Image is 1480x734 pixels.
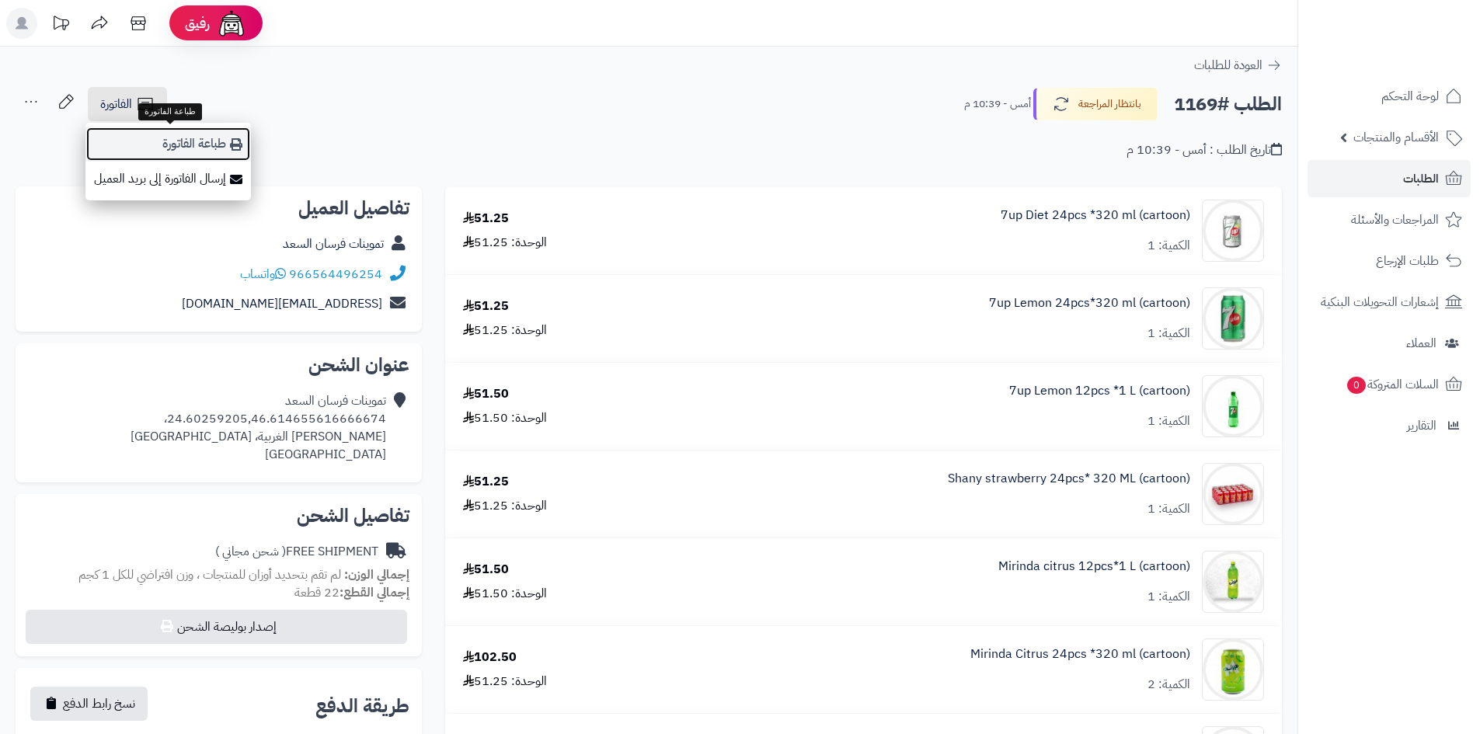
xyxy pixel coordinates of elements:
[1001,207,1190,224] a: 7up Diet 24pcs *320 ml (cartoon)
[463,649,517,666] div: 102.50
[30,687,148,721] button: نسخ رابط الدفع
[463,385,509,403] div: 51.50
[1351,209,1439,231] span: المراجعات والأسئلة
[463,210,509,228] div: 51.25
[1147,500,1190,518] div: الكمية: 1
[26,610,407,644] button: إصدار بوليصة الشحن
[1147,676,1190,694] div: الكمية: 2
[1353,127,1439,148] span: الأقسام والمنتجات
[85,162,251,197] a: إرسال الفاتورة إلى بريد العميل
[340,583,409,602] strong: إجمالي القطع:
[240,265,286,284] a: واتساب
[1033,88,1158,120] button: بانتظار المراجعة
[215,543,378,561] div: FREE SHIPMENT
[1203,375,1263,437] img: 1747540828-789ab214-413e-4ccd-b32f-1699f0bc-90x90.jpg
[1174,89,1282,120] h2: الطلب #1169
[1308,366,1471,403] a: السلات المتروكة0
[463,497,547,515] div: الوحدة: 51.25
[63,694,135,713] span: نسخ رابط الدفع
[185,14,210,33] span: رفيق
[1308,325,1471,362] a: العملاء
[1147,237,1190,255] div: الكمية: 1
[998,558,1190,576] a: Mirinda citrus 12pcs*1 L (cartoon)
[1009,382,1190,400] a: 7up Lemon 12pcs *1 L (cartoon)
[1321,291,1439,313] span: إشعارات التحويلات البنكية
[1203,200,1263,262] img: 1747540408-7a431d2a-4456-4a4d-8b76-9a07e3ea-90x90.jpg
[463,409,547,427] div: الوحدة: 51.50
[1147,588,1190,606] div: الكمية: 1
[182,294,382,313] a: [EMAIL_ADDRESS][DOMAIN_NAME]
[463,585,547,603] div: الوحدة: 51.50
[1203,638,1263,701] img: 1747566452-bf88d184-d280-4ea7-9331-9e3669ef-90x90.jpg
[1374,43,1465,76] img: logo-2.png
[294,583,409,602] small: 22 قطعة
[1308,242,1471,280] a: طلبات الإرجاع
[1381,85,1439,107] span: لوحة التحكم
[78,565,341,584] span: لم تقم بتحديد أوزان للمنتجات ، وزن افتراضي للكل 1 كجم
[41,8,80,43] a: تحديثات المنصة
[1308,407,1471,444] a: التقارير
[138,103,202,120] div: طباعة الفاتورة
[1203,287,1263,350] img: 1747540602-UsMwFj3WdUIJzISPTZ6ZIXs6lgAaNT6J-90x90.jpg
[964,96,1031,112] small: أمس - 10:39 م
[1406,332,1436,354] span: العملاء
[131,392,386,463] div: تموينات فرسان السعد 24.60259205,46.614655616666674، [PERSON_NAME] الغربية، [GEOGRAPHIC_DATA] [GEO...
[463,673,547,691] div: الوحدة: 51.25
[289,265,382,284] a: 966564496254
[463,234,547,252] div: الوحدة: 51.25
[85,127,251,162] a: طباعة الفاتورة
[948,470,1190,488] a: Shany strawberry 24pcs* 320 ML (cartoon)
[463,473,509,491] div: 51.25
[970,645,1190,663] a: Mirinda Citrus 24pcs *320 ml (cartoon)
[1203,551,1263,613] img: 1747566256-XP8G23evkchGmxKUr8YaGb2gsq2hZno4-90x90.jpg
[463,297,509,315] div: 51.25
[344,565,409,584] strong: إجمالي الوزن:
[1346,374,1439,395] span: السلات المتروكة
[1347,377,1366,394] span: 0
[100,95,132,113] span: الفاتورة
[1147,325,1190,343] div: الكمية: 1
[1194,56,1262,75] span: العودة للطلبات
[315,697,409,715] h2: طريقة الدفع
[1203,463,1263,525] img: 1747542077-4f066927-1750-4e9d-9c34-ff2f7387-90x90.jpg
[215,542,286,561] span: ( شحن مجاني )
[1308,284,1471,321] a: إشعارات التحويلات البنكية
[1127,141,1282,159] div: تاريخ الطلب : أمس - 10:39 م
[1308,201,1471,238] a: المراجعات والأسئلة
[28,506,409,525] h2: تفاصيل الشحن
[28,199,409,217] h2: تفاصيل العميل
[1194,56,1282,75] a: العودة للطلبات
[1147,412,1190,430] div: الكمية: 1
[1403,168,1439,190] span: الطلبات
[28,356,409,374] h2: عنوان الشحن
[1308,78,1471,115] a: لوحة التحكم
[88,87,167,121] a: الفاتورة
[1308,160,1471,197] a: الطلبات
[989,294,1190,312] a: 7up Lemon 24pcs*320 ml (cartoon)
[463,322,547,339] div: الوحدة: 51.25
[463,561,509,579] div: 51.50
[283,235,384,253] a: تموينات فرسان السعد
[1376,250,1439,272] span: طلبات الإرجاع
[1407,415,1436,437] span: التقارير
[216,8,247,39] img: ai-face.png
